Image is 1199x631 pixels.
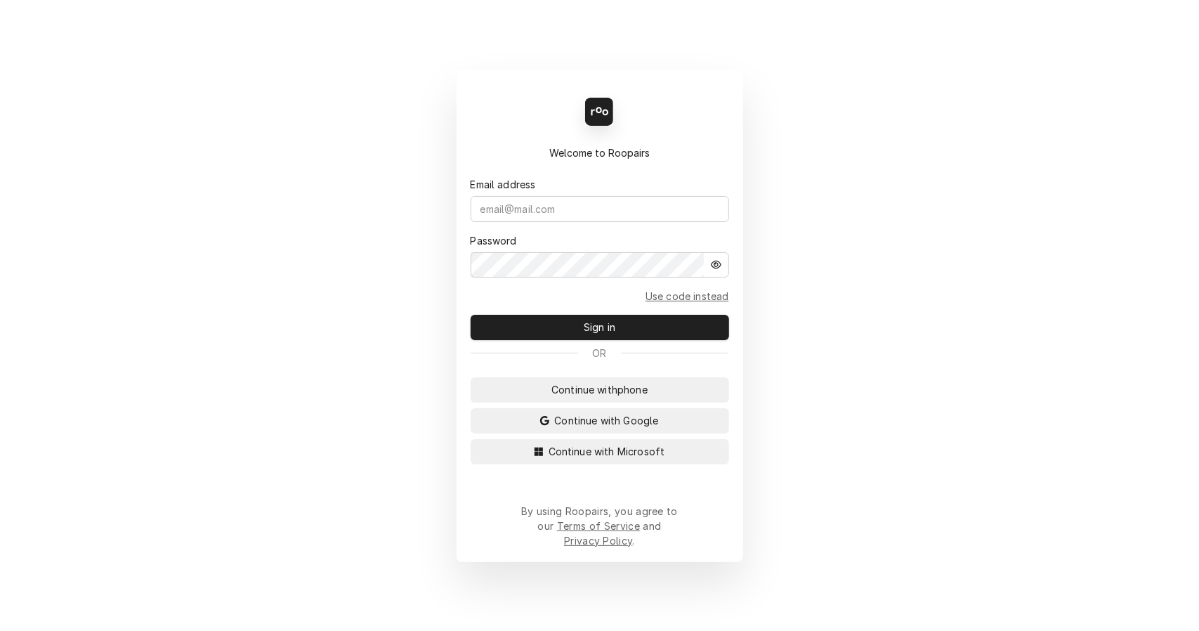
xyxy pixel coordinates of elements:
[471,408,729,434] button: Continue with Google
[471,233,517,248] label: Password
[471,377,729,403] button: Continue withphone
[551,413,661,428] span: Continue with Google
[546,444,668,459] span: Continue with Microsoft
[471,346,729,360] div: Or
[581,320,618,334] span: Sign in
[521,504,679,548] div: By using Roopairs, you agree to our and .
[471,439,729,464] button: Continue with Microsoft
[646,289,729,304] a: Go to Email and code form
[564,535,632,547] a: Privacy Policy
[471,145,729,160] div: Welcome to Roopairs
[549,382,650,397] span: Continue with phone
[471,315,729,340] button: Sign in
[471,196,729,222] input: email@mail.com
[471,177,536,192] label: Email address
[557,520,640,532] a: Terms of Service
